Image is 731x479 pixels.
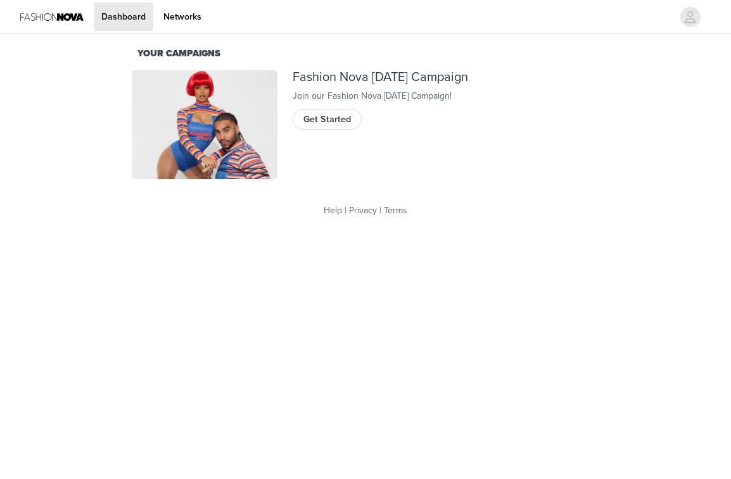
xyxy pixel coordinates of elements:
a: Privacy [349,205,377,216]
a: Terms [384,205,407,216]
img: Fashion Nova Logo [20,3,84,31]
span: | [345,205,346,216]
div: Fashion Nova [DATE] Campaign [293,70,599,85]
div: Join our Fashion Nova [DATE] Campaign! [293,89,599,103]
a: Dashboard [94,3,153,31]
div: avatar [684,7,696,27]
div: Your Campaigns [137,47,594,61]
button: Get Started [293,109,362,129]
a: Networks [156,3,209,31]
img: Fashion Nova [132,70,277,180]
span: | [379,205,381,216]
span: Get Started [303,113,351,127]
a: Help [324,205,342,216]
